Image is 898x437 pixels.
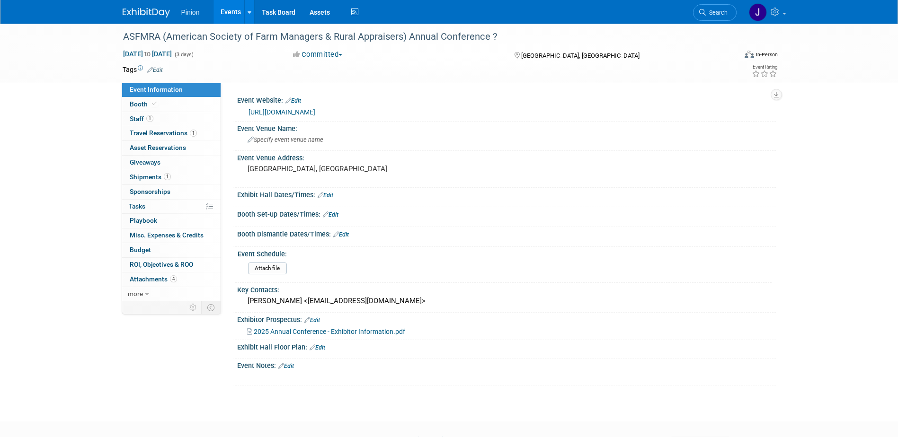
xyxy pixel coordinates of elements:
[143,50,152,58] span: to
[129,202,145,210] span: Tasks
[130,246,151,253] span: Budget
[237,283,776,295] div: Key Contacts:
[123,8,170,17] img: ExhibitDay
[164,173,171,180] span: 1
[122,97,221,112] a: Booth
[122,228,221,243] a: Misc. Expenses & Credits
[170,275,177,282] span: 4
[254,328,405,335] span: 2025 Annual Conference - Exhibitor Information.pdf
[122,185,221,199] a: Sponsorships
[122,112,221,126] a: Staff1
[122,200,221,214] a: Tasks
[174,52,194,58] span: (3 days)
[123,50,172,58] span: [DATE] [DATE]
[237,151,776,163] div: Event Venue Address:
[185,301,202,314] td: Personalize Event Tab Strip
[152,101,157,106] i: Booth reservation complete
[130,275,177,283] span: Attachments
[122,126,221,140] a: Travel Reservations1
[706,9,728,16] span: Search
[756,51,778,58] div: In-Person
[122,287,221,301] a: more
[120,28,722,45] div: ASFMRA (American Society of Farm Managers & Rural Appraisers) Annual Conference ?
[745,51,754,58] img: Format-Inperson.png
[130,100,159,108] span: Booth
[190,130,197,137] span: 1
[130,188,170,195] span: Sponsorships
[130,144,186,151] span: Asset Reservations
[244,294,769,308] div: [PERSON_NAME] <[EMAIL_ADDRESS][DOMAIN_NAME]>
[310,344,325,351] a: Edit
[249,108,315,116] a: [URL][DOMAIN_NAME]
[247,328,405,335] a: 2025 Annual Conference - Exhibitor Information.pdf
[123,65,163,74] td: Tags
[130,158,160,166] span: Giveaways
[248,165,451,173] pre: [GEOGRAPHIC_DATA], [GEOGRAPHIC_DATA]
[752,65,777,70] div: Event Rating
[237,227,776,239] div: Booth Dismantle Dates/Times:
[130,217,157,224] span: Playbook
[323,211,338,218] a: Edit
[130,173,171,181] span: Shipments
[681,49,778,63] div: Event Format
[285,97,301,104] a: Edit
[749,3,767,21] img: Jennifer Plumisto
[130,115,153,122] span: Staff
[237,207,776,219] div: Booth Set-up Dates/Times:
[304,317,320,323] a: Edit
[147,67,163,73] a: Edit
[130,261,193,268] span: ROI, Objectives & ROO
[237,313,776,325] div: Exhibitor Prospectus:
[693,4,737,21] a: Search
[122,272,221,287] a: Attachments4
[122,214,221,228] a: Playbook
[130,86,183,93] span: Event Information
[128,290,143,297] span: more
[122,258,221,272] a: ROI, Objectives & ROO
[181,9,200,16] span: Pinion
[237,358,776,371] div: Event Notes:
[521,52,640,59] span: [GEOGRAPHIC_DATA], [GEOGRAPHIC_DATA]
[201,301,221,314] td: Toggle Event Tabs
[333,231,349,238] a: Edit
[278,363,294,369] a: Edit
[122,243,221,257] a: Budget
[130,129,197,137] span: Travel Reservations
[318,192,333,199] a: Edit
[237,188,776,200] div: Exhibit Hall Dates/Times:
[290,50,346,60] button: Committed
[130,231,204,239] span: Misc. Expenses & Credits
[248,136,323,143] span: Specify event venue name
[122,170,221,184] a: Shipments1
[122,156,221,170] a: Giveaways
[238,247,772,259] div: Event Schedule:
[146,115,153,122] span: 1
[122,141,221,155] a: Asset Reservations
[237,122,776,133] div: Event Venue Name:
[122,83,221,97] a: Event Information
[237,340,776,352] div: Exhibit Hall Floor Plan:
[237,93,776,105] div: Event Website:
